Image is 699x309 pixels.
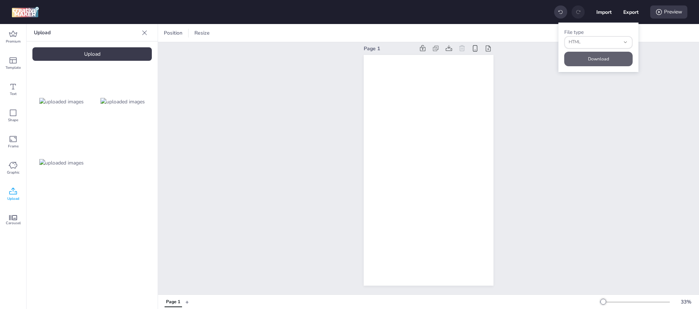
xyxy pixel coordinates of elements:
[39,159,84,167] img: uploaded images
[650,5,687,19] div: Preview
[564,36,633,49] button: fileType
[162,29,184,37] span: Position
[6,220,21,226] span: Carousel
[193,29,211,37] span: Resize
[166,299,180,305] div: Page 1
[564,52,633,66] button: Download
[5,65,21,71] span: Template
[564,29,584,36] label: File type
[623,4,639,20] button: Export
[569,39,620,45] span: HTML
[34,24,139,41] p: Upload
[8,143,19,149] span: Frame
[185,296,189,308] button: +
[596,4,612,20] button: Import
[32,47,152,61] div: Upload
[12,7,39,17] img: logo Creative Maker
[39,98,84,106] img: uploaded images
[161,296,185,308] div: Tabs
[677,298,695,306] div: 33 %
[8,117,18,123] span: Shape
[7,196,19,202] span: Upload
[6,39,21,44] span: Premium
[7,170,20,175] span: Graphic
[364,45,415,52] div: Page 1
[100,98,145,106] img: uploaded images
[10,91,17,97] span: Text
